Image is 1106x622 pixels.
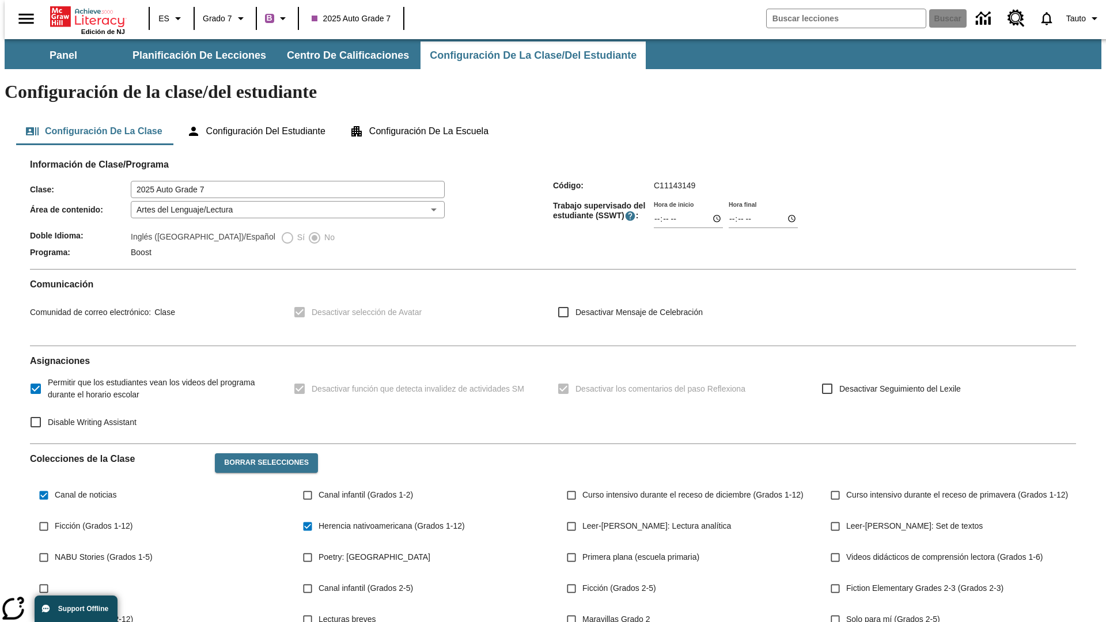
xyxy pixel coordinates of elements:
span: Desactivar selección de Avatar [312,306,422,318]
span: Sí [294,232,305,244]
h2: Asignaciones [30,355,1076,366]
div: Configuración de la clase/del estudiante [16,117,1090,145]
button: Borrar selecciones [215,453,318,473]
button: Panel [6,41,121,69]
span: Canal de noticias [55,489,116,501]
a: Notificaciones [1032,3,1062,33]
a: Centro de recursos, Se abrirá en una pestaña nueva. [1001,3,1032,34]
span: Trabajo supervisado del estudiante (SSWT) : [553,201,654,222]
span: Desactivar Mensaje de Celebración [575,306,703,318]
span: No [321,232,335,244]
span: Panel [50,49,77,62]
span: Leer-[PERSON_NAME]: Set de textos [846,520,983,532]
span: Curso intensivo durante el receso de diciembre (Grados 1-12) [582,489,804,501]
div: Artes del Lenguaje/Lectura [131,201,445,218]
span: B [267,11,272,25]
div: Asignaciones [30,355,1076,434]
a: Centro de información [969,3,1001,35]
span: Desactivar los comentarios del paso Reflexiona [575,383,745,395]
button: Support Offline [35,596,118,622]
label: Hora final [729,200,756,208]
span: Primera plana (escuela primaria) [582,551,699,563]
div: Comunicación [30,279,1076,336]
span: Grado 7 [203,13,232,25]
span: Área de contenido : [30,205,131,214]
span: Desactivar función que detecta invalidez de actividades SM [312,383,524,395]
button: Perfil/Configuración [1062,8,1106,29]
h2: Colecciones de la Clase [30,453,206,464]
span: Leer-[PERSON_NAME]: Lectura analítica [582,520,731,532]
div: Subbarra de navegación [5,41,647,69]
span: Permitir que los estudiantes vean los videos del programa durante el horario escolar [48,377,275,401]
span: ES [158,13,169,25]
span: Poetry: [GEOGRAPHIC_DATA] [319,551,430,563]
span: Doble Idioma : [30,231,131,240]
button: Configuración de la clase [16,117,172,145]
span: Clase : [30,185,131,194]
span: Boost [131,248,151,257]
span: Código : [553,181,654,190]
a: Portada [50,5,125,28]
span: Tauto [1066,13,1086,25]
h2: Información de Clase/Programa [30,159,1076,170]
span: Curso intensivo durante el receso de primavera (Grados 1-12) [846,489,1068,501]
div: Información de Clase/Programa [30,170,1076,260]
button: Abrir el menú lateral [9,2,43,36]
button: Lenguaje: ES, Selecciona un idioma [153,8,190,29]
span: Videos didácticos de comprensión lectora (Grados 1-6) [846,551,1043,563]
div: Portada [50,4,125,35]
span: Configuración de la clase/del estudiante [430,49,637,62]
button: Grado: Grado 7, Elige un grado [198,8,252,29]
div: Subbarra de navegación [5,39,1101,69]
input: Clase [131,181,445,198]
span: Herencia nativoamericana (Grados 1-12) [319,520,465,532]
button: Configuración de la escuela [340,117,498,145]
span: Canal infantil (Grados 1-2) [319,489,413,501]
span: Planificación de lecciones [132,49,266,62]
span: Ficción (Grados 2-5) [582,582,656,594]
label: Hora de inicio [654,200,694,208]
span: Canal infantil (Grados 2-5) [319,582,413,594]
span: Programa : [30,248,131,257]
button: Boost El color de la clase es morado/púrpura. Cambiar el color de la clase. [260,8,294,29]
button: Centro de calificaciones [278,41,418,69]
h1: Configuración de la clase/del estudiante [5,81,1101,103]
span: Support Offline [58,605,108,613]
button: Configuración de la clase/del estudiante [421,41,646,69]
span: Edición de NJ [81,28,125,35]
span: Disable Writing Assistant [48,416,137,428]
span: 2025 Auto Grade 7 [312,13,391,25]
button: Configuración del estudiante [177,117,335,145]
span: Clase [151,308,175,317]
button: Planificación de lecciones [123,41,275,69]
input: Buscar campo [767,9,926,28]
label: Inglés ([GEOGRAPHIC_DATA])/Español [131,231,275,245]
span: C11143149 [654,181,695,190]
span: Desactivar Seguimiento del Lexile [839,383,961,395]
span: Ficción (Grados 1-12) [55,520,132,532]
span: Fiction Elementary Grades 2-3 (Grados 2-3) [846,582,1003,594]
h2: Comunicación [30,279,1076,290]
button: El Tiempo Supervisado de Trabajo Estudiantil es el período durante el cual los estudiantes pueden... [624,210,636,222]
span: Comunidad de correo electrónico : [30,308,151,317]
span: Centro de calificaciones [287,49,409,62]
span: NABU Stories (Grados 1-5) [55,551,153,563]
